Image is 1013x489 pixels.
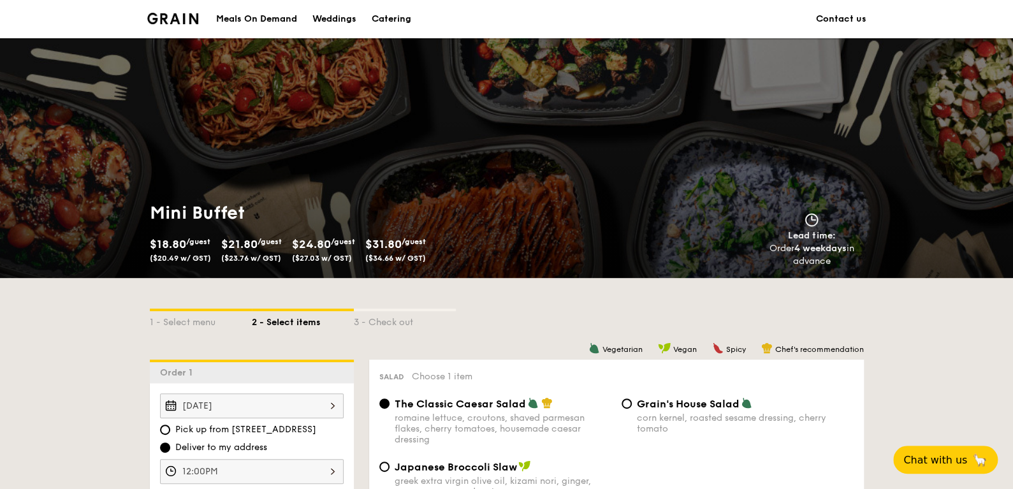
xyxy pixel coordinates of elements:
span: Chef's recommendation [775,345,864,354]
img: icon-clock.2db775ea.svg [802,213,821,227]
span: Lead time: [788,230,835,241]
span: /guest [258,237,282,246]
span: Spicy [726,345,746,354]
span: Grain's House Salad [637,398,740,410]
span: $31.80 [365,237,402,251]
span: Chat with us [903,454,967,466]
span: ($23.76 w/ GST) [221,254,281,263]
img: icon-chef-hat.a58ddaea.svg [761,342,773,354]
span: Choose 1 item [412,371,472,382]
span: $24.80 [292,237,331,251]
div: 2 - Select items [252,311,354,329]
span: /guest [331,237,355,246]
input: Pick up from [STREET_ADDRESS] [160,425,170,435]
strong: 4 weekdays [794,243,847,254]
span: /guest [186,237,210,246]
div: 1 - Select menu [150,311,252,329]
span: /guest [402,237,426,246]
img: icon-spicy.37a8142b.svg [712,342,724,354]
span: Salad [379,372,404,381]
span: The Classic Caesar Salad [395,398,526,410]
span: Pick up from [STREET_ADDRESS] [175,423,316,436]
img: icon-vegetarian.fe4039eb.svg [741,397,752,409]
input: Japanese Broccoli Slawgreek extra virgin olive oil, kizami nori, ginger, yuzu soy-sesame dressing [379,462,390,472]
span: Japanese Broccoli Slaw [395,461,517,473]
input: The Classic Caesar Saladromaine lettuce, croutons, shaved parmesan flakes, cherry tomatoes, house... [379,398,390,409]
span: ($34.66 w/ GST) [365,254,426,263]
img: icon-vegetarian.fe4039eb.svg [588,342,600,354]
div: Order in advance [755,242,869,268]
div: corn kernel, roasted sesame dressing, cherry tomato [637,412,854,434]
span: $18.80 [150,237,186,251]
span: $21.80 [221,237,258,251]
span: 🦙 [972,453,987,467]
span: Order 1 [160,367,198,378]
a: Logotype [147,13,199,24]
img: icon-vegan.f8ff3823.svg [518,460,531,472]
input: Deliver to my address [160,442,170,453]
img: Grain [147,13,199,24]
button: Chat with us🦙 [893,446,998,474]
input: Event date [160,393,344,418]
input: Grain's House Saladcorn kernel, roasted sesame dressing, cherry tomato [622,398,632,409]
div: romaine lettuce, croutons, shaved parmesan flakes, cherry tomatoes, housemade caesar dressing [395,412,611,445]
input: Event time [160,459,344,484]
span: Vegan [673,345,697,354]
img: icon-chef-hat.a58ddaea.svg [541,397,553,409]
span: Vegetarian [602,345,643,354]
span: Deliver to my address [175,441,267,454]
span: ($27.03 w/ GST) [292,254,352,263]
img: icon-vegetarian.fe4039eb.svg [527,397,539,409]
div: 3 - Check out [354,311,456,329]
img: icon-vegan.f8ff3823.svg [658,342,671,354]
h1: Mini Buffet [150,201,502,224]
span: ($20.49 w/ GST) [150,254,211,263]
